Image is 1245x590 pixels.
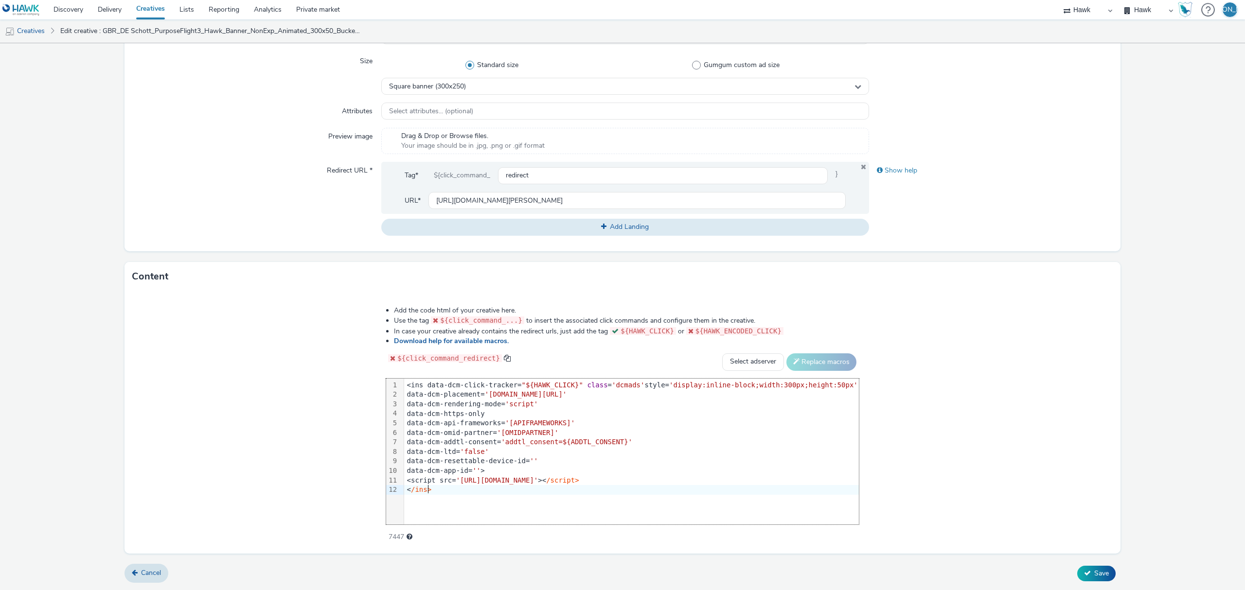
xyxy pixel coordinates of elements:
a: Edit creative : GBR_DE Schott_PurposeFlight3_Hawk_Banner_NonExp_Animated_300x50_Bucket3_22/09-31/... [55,19,367,43]
label: Redirect URL * [323,162,376,175]
div: < [404,485,859,495]
a: Hawk Academy [1178,2,1196,17]
div: 5 [386,418,398,428]
div: 4 [386,409,398,418]
span: } [828,167,846,184]
span: Your image should be in .jpg, .png or .gif format [401,141,545,151]
a: Download help for available macros. [394,336,513,346]
span: ${HAWK_CLICK} [621,327,674,335]
span: Drag & Drop or Browse files. [401,131,545,141]
li: Add the code html of your creative here. [394,306,859,315]
div: data-dcm-placement= [404,390,859,399]
span: ${click_command_redirect} [397,354,500,362]
span: Standard size [477,60,518,70]
span: '[URL][DOMAIN_NAME]' [456,476,538,484]
div: data-dcm-https-only [404,409,859,419]
span: ${click_command_...} [440,316,522,324]
img: mobile [5,27,15,36]
div: 10 [386,466,398,476]
img: Hawk Academy [1178,2,1192,17]
span: 'dcmads' [612,381,644,389]
div: data-dcm-app-id= > [404,466,859,476]
div: 7 [386,437,398,447]
a: Cancel [124,564,168,582]
button: Save [1077,566,1116,581]
label: Attributes [338,103,376,116]
div: data-dcm-resettable-device-id= [404,456,859,466]
div: 8 [386,447,398,457]
div: 11 [386,476,398,486]
span: Add Landing [610,222,649,231]
span: 'false' [460,448,489,455]
span: 'script' [505,400,538,408]
div: ${click_command_ [426,167,498,184]
span: '' [530,457,538,465]
button: Replace macros [786,353,856,371]
div: 6 [386,428,398,438]
div: data-dcm-omid-partner= [404,428,859,438]
h3: Content [132,269,168,284]
label: Size [356,52,376,66]
div: <script src= >< [404,476,859,486]
div: 12 [386,485,398,495]
span: /script> [546,476,579,484]
div: 2 [386,390,398,399]
span: /ins> [411,486,431,493]
img: undefined Logo [2,4,40,16]
span: '[APIFRAMEWORKS]' [505,419,575,427]
li: In case your creative already contains the redirect urls, just add the tag or [394,326,859,336]
div: data-dcm-rendering-mode= [404,399,859,409]
span: Gumgum custom ad size [704,60,780,70]
div: 9 [386,456,398,466]
span: Select attributes... (optional) [389,107,473,116]
span: 'addtl_consent=${ADDTL_CONSENT}' [501,438,632,446]
div: Maximum recommended length: 3000 characters. [407,532,412,542]
span: Cancel [141,568,161,577]
div: data-dcm-api-frameworks= [404,418,859,428]
div: 1 [386,381,398,390]
div: data-dcm-ltd= [404,447,859,457]
li: Use the tag to insert the associated click commands and configure them in the creative. [394,315,859,326]
span: Save [1094,569,1109,578]
span: '' [472,467,480,474]
span: copy to clipboard [504,355,511,362]
span: 'display:inline-block;width:300px;height:50px' [669,381,858,389]
div: <ins data-dcm-click-tracker= = style= [404,381,859,390]
span: 7447 [389,532,404,542]
span: ${HAWK_ENCODED_CLICK} [695,327,782,335]
span: class [587,381,607,389]
span: '[OMIDPARTNER]' [497,429,558,436]
label: Preview image [324,128,376,141]
div: Show help [869,162,1113,179]
div: data-dcm-addtl-consent= [404,437,859,447]
div: 3 [386,399,398,409]
input: url... [428,192,846,209]
span: '[DOMAIN_NAME][URL]' [485,390,567,398]
button: Add Landing [381,219,869,235]
span: Square banner (300x250) [389,83,466,91]
span: "${HAWK_CLICK}" [522,381,583,389]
